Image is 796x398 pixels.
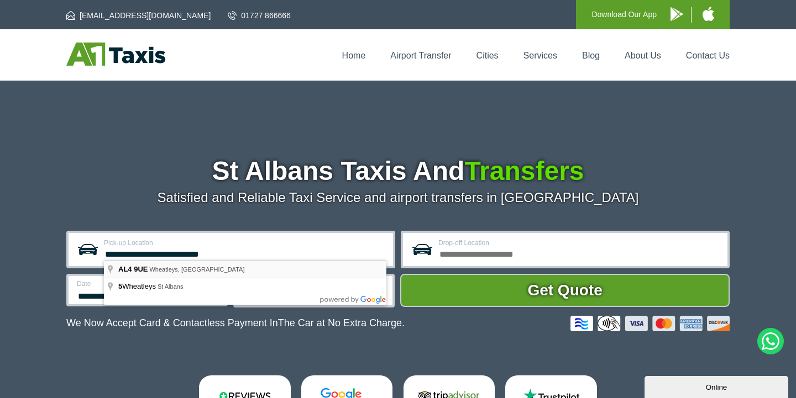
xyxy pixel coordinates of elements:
[464,156,584,185] span: Transfers
[158,283,183,290] span: St Albans
[686,51,730,60] a: Contact Us
[671,7,683,21] img: A1 Taxis Android App
[118,265,148,273] span: AL4 9UE
[66,317,405,329] p: We Now Accept Card & Contactless Payment In
[703,7,714,21] img: A1 Taxis iPhone App
[66,10,211,21] a: [EMAIL_ADDRESS][DOMAIN_NAME]
[149,266,244,273] span: Wheatleys, [GEOGRAPHIC_DATA]
[118,282,158,290] span: Wheatleys
[118,282,122,290] span: 5
[66,158,730,184] h1: St Albans Taxis And
[77,280,219,287] label: Date
[476,51,499,60] a: Cities
[438,240,721,246] label: Drop-off Location
[278,317,405,328] span: The Car at No Extra Charge.
[66,190,730,205] p: Satisfied and Reliable Taxi Service and airport transfers in [GEOGRAPHIC_DATA]
[570,316,730,331] img: Credit And Debit Cards
[625,51,661,60] a: About Us
[645,374,790,398] iframe: chat widget
[228,10,291,21] a: 01727 866666
[390,51,451,60] a: Airport Transfer
[591,8,657,22] p: Download Our App
[582,51,600,60] a: Blog
[400,274,730,307] button: Get Quote
[523,51,557,60] a: Services
[66,43,165,66] img: A1 Taxis St Albans LTD
[104,240,386,246] label: Pick-up Location
[342,51,366,60] a: Home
